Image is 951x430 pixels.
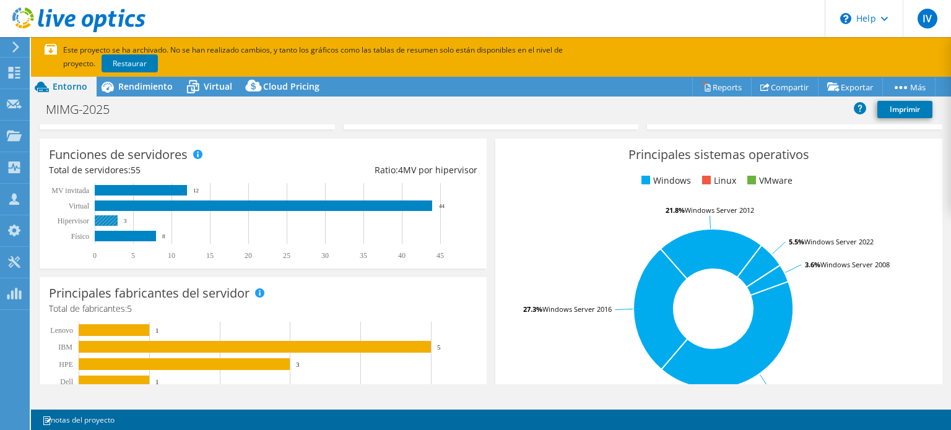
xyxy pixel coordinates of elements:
[263,163,477,177] div: Ratio: MV por hipervisor
[58,343,72,351] text: IBM
[50,326,73,335] text: Lenovo
[283,251,290,260] text: 25
[398,251,406,260] text: 40
[49,302,477,316] h4: Total de fabricantes:
[45,43,651,71] p: Este proyecto se ha archivado. No se han realizado cambios, y tanto los gráficos como las tablas ...
[804,237,874,246] tspan: Windows Server 2022
[206,251,214,260] text: 15
[59,360,73,369] text: HPE
[542,304,612,314] tspan: Windows Server 2016
[162,233,165,239] text: 8
[131,251,135,260] text: 5
[751,77,819,97] a: Compartir
[93,251,97,260] text: 0
[124,218,127,224] text: 3
[820,260,890,269] tspan: Windows Server 2008
[744,174,792,187] li: VMware
[49,148,188,161] h3: Funciones de servidores
[193,187,199,194] text: 12
[155,327,159,334] text: 1
[296,361,300,368] text: 3
[805,260,820,269] tspan: 3.6%
[439,203,445,209] text: 44
[58,217,89,225] text: Hipervisor
[360,251,367,260] text: 35
[818,77,883,97] a: Exportar
[523,304,542,314] tspan: 27.3%
[60,377,73,386] text: Dell
[131,164,141,176] span: 55
[51,186,89,195] text: MV invitada
[789,237,804,246] tspan: 5.5%
[127,303,132,314] span: 5
[155,378,159,385] text: 1
[71,232,89,241] tspan: Físico
[666,205,685,215] tspan: 21.8%
[204,80,232,92] span: Virtual
[692,77,752,97] a: Reports
[882,77,936,97] a: Más
[263,80,319,92] span: Cloud Pricing
[49,163,263,177] div: Total de servidores:
[877,101,932,118] a: Imprimir
[398,164,403,176] span: 4
[53,80,87,92] span: Entorno
[33,412,123,428] a: notas del proyecto
[436,251,444,260] text: 45
[49,286,250,300] h3: Principales fabricantes del servidor
[40,103,129,116] h1: MIMG-2025
[638,174,691,187] li: Windows
[69,202,90,210] text: Virtual
[102,54,158,72] a: Restaurar
[699,174,736,187] li: Linux
[321,251,329,260] text: 30
[437,343,441,351] text: 5
[168,251,175,260] text: 10
[505,148,933,161] h3: Principales sistemas operativos
[840,13,851,24] svg: \n
[118,80,173,92] span: Rendimiento
[245,251,252,260] text: 20
[918,9,937,28] span: IV
[685,205,754,215] tspan: Windows Server 2012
